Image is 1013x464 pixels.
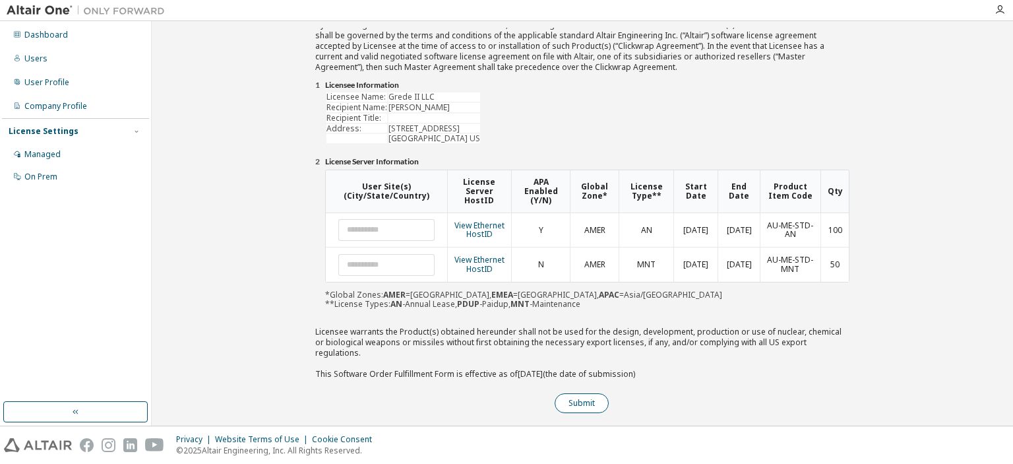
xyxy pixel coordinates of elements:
[24,77,69,88] div: User Profile
[619,247,674,282] td: MNT
[176,434,215,445] div: Privacy
[760,213,820,248] td: AU-ME-STD-AN
[312,434,380,445] div: Cookie Consent
[383,289,406,300] b: AMER
[820,213,849,248] td: 100
[510,298,530,310] b: MNT
[388,134,480,143] td: [GEOGRAPHIC_DATA] US
[820,170,849,213] th: Qty
[9,126,78,137] div: License Settings
[718,247,760,282] td: [DATE]
[820,247,849,282] td: 50
[673,247,718,282] td: [DATE]
[325,157,849,168] li: License Server Information
[718,213,760,248] td: [DATE]
[570,213,619,248] td: AMER
[388,92,480,102] td: Grede II LLC
[326,124,387,133] td: Address:
[491,289,513,300] b: EMEA
[619,170,674,213] th: License Type**
[599,289,619,300] b: APAC
[454,220,505,240] a: View Ethernet HostID
[511,247,570,282] td: N
[326,92,387,102] td: Licensee Name:
[570,170,619,213] th: Global Zone*
[570,247,619,282] td: AMER
[326,103,387,112] td: Recipient Name:
[24,172,57,182] div: On Prem
[673,170,718,213] th: Start Date
[760,247,820,282] td: AU-ME-STD-MNT
[325,81,849,91] li: Licensee Information
[673,213,718,248] td: [DATE]
[760,170,820,213] th: Product Item Code
[388,124,480,133] td: [STREET_ADDRESS]
[176,445,380,456] p: © 2025 Altair Engineering, Inc. All Rights Reserved.
[24,101,87,112] div: Company Profile
[718,170,760,213] th: End Date
[102,438,115,452] img: instagram.svg
[511,213,570,248] td: Y
[4,438,72,452] img: altair_logo.svg
[326,114,387,123] td: Recipient Title:
[388,103,480,112] td: [PERSON_NAME]
[123,438,137,452] img: linkedin.svg
[555,393,609,413] button: Submit
[447,170,511,213] th: License Server HostID
[326,170,447,213] th: User Site(s) (City/State/Country)
[619,213,674,248] td: AN
[24,53,47,64] div: Users
[390,298,402,310] b: AN
[7,4,171,17] img: Altair One
[24,30,68,40] div: Dashboard
[145,438,164,452] img: youtube.svg
[511,170,570,213] th: APA Enabled (Y/N)
[24,149,61,160] div: Managed
[454,254,505,275] a: View Ethernet HostID
[325,170,849,308] div: *Global Zones: =[GEOGRAPHIC_DATA], =[GEOGRAPHIC_DATA], =Asia/[GEOGRAPHIC_DATA] **License Types: -...
[215,434,312,445] div: Website Terms of Use
[457,298,479,310] b: PDUP
[80,438,94,452] img: facebook.svg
